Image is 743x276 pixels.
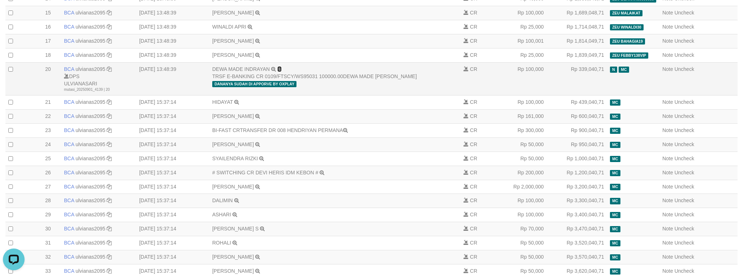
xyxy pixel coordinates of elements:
[547,48,607,62] td: Rp 1,839,049,71
[45,52,51,58] span: 18
[662,226,673,232] a: Note
[496,95,547,110] td: Rp 100,000
[674,52,694,58] a: Uncheck
[610,52,649,59] span: ZEU FEBBY138VIP
[547,110,607,124] td: Rp 600,040,71
[674,184,694,190] a: Uncheck
[212,81,297,87] span: DANANYA SUDAH DI APPORVE BY OXPLAY
[662,198,673,203] a: Note
[64,87,133,92] div: mutasi_20250901_4139 | 20
[45,226,51,232] span: 30
[496,208,547,222] td: Rp 100,000
[45,66,51,72] span: 20
[610,184,620,190] span: Manually Checked by: aafjeber
[662,10,673,16] a: Note
[64,226,74,232] span: BCA
[107,156,112,161] a: Copy ulvianas2095 to clipboard
[610,254,620,260] span: Manually Checked by: aafjeber
[107,127,112,133] a: Copy ulvianas2095 to clipboard
[64,113,74,119] span: BCA
[610,10,643,16] span: ZEU MALAIKAT
[470,10,477,16] span: CR
[470,184,477,190] span: CR
[470,198,477,203] span: CR
[107,226,112,232] a: Copy ulvianas2095 to clipboard
[674,24,694,30] a: Uncheck
[76,170,106,175] a: ulvianas2095
[76,240,106,246] a: ulvianas2095
[547,166,607,180] td: Rp 1,200,040,71
[674,113,694,119] a: Uncheck
[610,268,620,275] span: Manually Checked by: aafjeber
[547,194,607,208] td: Rp 3,300,040,71
[45,254,51,260] span: 32
[662,212,673,217] a: Note
[212,73,458,80] div: TRSF E-BANKING CR 0109/FTSCY/WS95031 100000.00DEWA MADE [PERSON_NAME]
[674,240,694,246] a: Uncheck
[76,184,106,190] a: ulvianas2095
[212,24,246,30] a: WINALDI APRI
[547,95,607,110] td: Rp 439,040,71
[64,170,74,175] span: BCA
[470,156,477,161] span: CR
[212,268,254,274] a: [PERSON_NAME]
[662,24,673,30] a: Note
[496,236,547,250] td: Rp 50,000
[547,62,607,95] td: Rp 339,040,71
[212,141,254,147] a: [PERSON_NAME]
[662,38,673,44] a: Note
[470,52,477,58] span: CR
[76,198,106,203] a: ulvianas2095
[496,194,547,208] td: Rp 100,000
[107,170,112,175] a: Copy ulvianas2095 to clipboard
[76,10,106,16] a: ulvianas2095
[64,38,74,44] span: BCA
[662,99,673,105] a: Note
[610,114,620,120] span: Manually Checked by: aafjeber
[136,95,209,110] td: [DATE] 15:37:14
[674,170,694,175] a: Uncheck
[212,198,233,203] a: DALIMIN
[45,268,51,274] span: 33
[674,38,694,44] a: Uncheck
[662,170,673,175] a: Note
[107,240,112,246] a: Copy ulvianas2095 to clipboard
[662,113,673,119] a: Note
[76,254,106,260] a: ulvianas2095
[107,198,112,203] a: Copy ulvianas2095 to clipboard
[496,48,547,62] td: Rp 25,000
[662,52,673,58] a: Note
[496,180,547,194] td: Rp 2,000,000
[107,52,112,58] a: Copy ulvianas2095 to clipboard
[610,212,620,218] span: Manually Checked by: aafjeber
[470,66,477,72] span: CR
[45,24,51,30] span: 16
[470,268,477,274] span: CR
[3,3,25,25] button: Open LiveChat chat widget
[212,156,258,161] a: SYAILENDRA RIZKI
[45,240,51,246] span: 31
[212,184,254,190] a: [PERSON_NAME]
[64,254,74,260] span: BCA
[662,127,673,133] a: Note
[470,24,477,30] span: CR
[674,141,694,147] a: Uncheck
[610,170,620,176] span: Manually Checked by: aafjeber
[76,99,106,105] a: ulvianas2095
[547,137,607,152] td: Rp 950,040,71
[136,236,209,250] td: [DATE] 15:37:14
[45,212,51,217] span: 29
[64,198,74,203] span: BCA
[470,254,477,260] span: CR
[674,212,694,217] a: Uncheck
[136,62,209,95] td: [DATE] 13:48:39
[64,73,133,92] div: DPS ULVIANASARI
[64,127,74,133] span: BCA
[496,123,547,137] td: Rp 300,000
[547,152,607,166] td: Rp 1,000,040,71
[662,254,673,260] a: Note
[45,141,51,147] span: 24
[209,123,461,137] td: BI-FAST CRTRANSFER DR 008 HENDRIYAN PERMANA
[136,110,209,124] td: [DATE] 15:37:14
[64,52,74,58] span: BCA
